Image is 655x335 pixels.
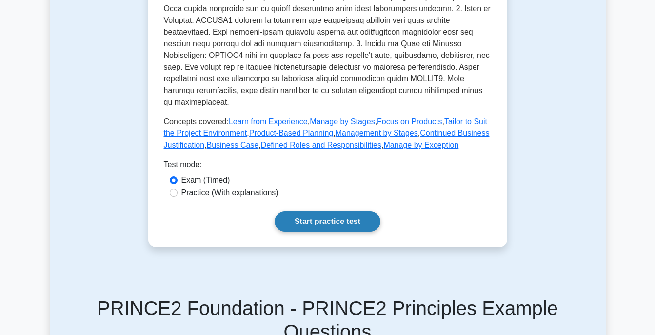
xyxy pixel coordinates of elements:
[261,141,381,149] a: Defined Roles and Responsibilities
[229,117,308,126] a: Learn from Experience
[249,129,334,137] a: Product-Based Planning
[336,129,418,137] a: Management by Stages
[275,211,380,232] a: Start practice test
[377,117,442,126] a: Focus on Products
[383,141,458,149] a: Manage by Exception
[181,187,278,199] label: Practice (With explanations)
[181,174,230,186] label: Exam (Timed)
[207,141,259,149] a: Business Case
[310,117,375,126] a: Manage by Stages
[164,116,492,151] p: Concepts covered: , , , , , , , , ,
[164,117,488,137] a: Tailor to Suit the Project Environment
[164,159,492,174] div: Test mode:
